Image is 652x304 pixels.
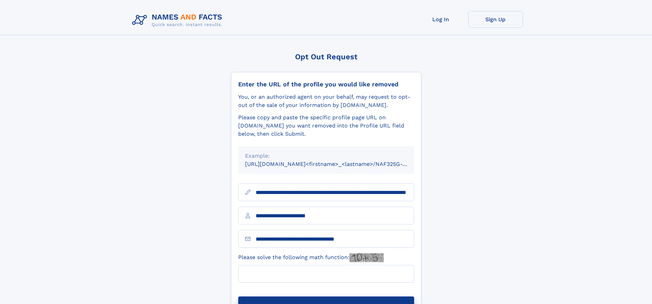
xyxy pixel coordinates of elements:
div: Enter the URL of the profile you would like removed [238,81,414,88]
small: [URL][DOMAIN_NAME]<firstname>_<lastname>/NAF325G-xxxxxxxx [245,161,427,167]
div: Please copy and paste the specific profile page URL on [DOMAIN_NAME] you want removed into the Pr... [238,113,414,138]
div: You, or an authorized agent on your behalf, may request to opt-out of the sale of your informatio... [238,93,414,109]
div: Example: [245,152,407,160]
label: Please solve the following math function: [238,253,384,262]
img: Logo Names and Facts [129,11,228,29]
div: Opt Out Request [231,52,421,61]
a: Sign Up [468,11,523,28]
a: Log In [413,11,468,28]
